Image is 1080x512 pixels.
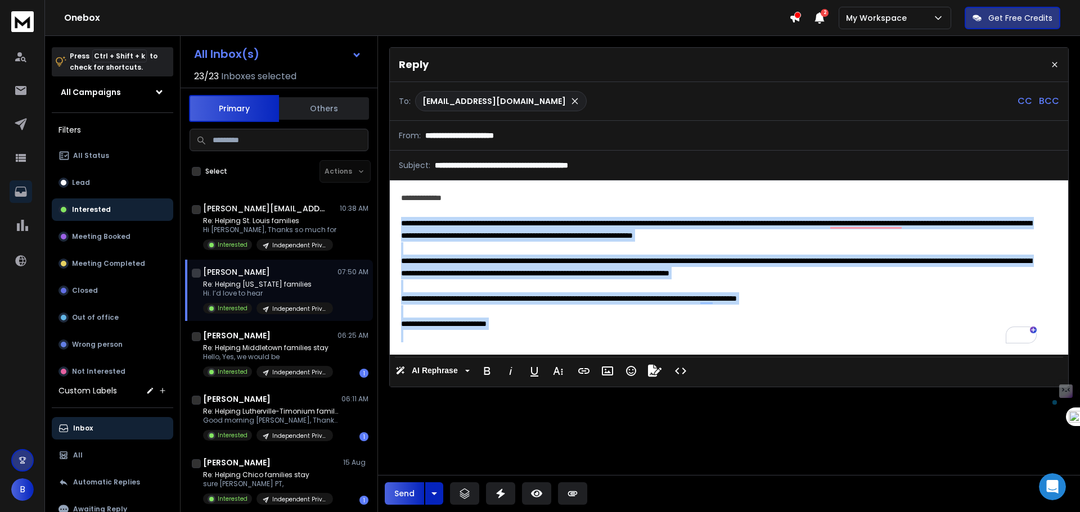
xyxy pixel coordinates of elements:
img: logo [11,11,34,32]
button: AI Rephrase [393,360,472,382]
p: Out of office [72,313,119,322]
div: 1 [359,496,368,505]
p: 07:50 AM [337,268,368,277]
button: All Status [52,144,173,167]
p: Hi [PERSON_NAME], Thanks so much for [203,225,336,234]
p: BCC [1039,94,1059,108]
p: Interested [218,241,247,249]
p: Automatic Replies [73,478,140,487]
button: Italic (Ctrl+I) [500,360,521,382]
h1: All Inbox(s) [194,48,259,60]
p: Meeting Booked [72,232,130,241]
p: Re: Helping Middletown families stay [203,343,333,352]
button: Signature [644,360,665,382]
button: Out of office [52,306,173,329]
p: Re: Helping Lutherville-Timonium families stay [203,407,338,416]
button: Emoticons [620,360,642,382]
p: 06:11 AM [341,395,368,404]
p: My Workspace [846,12,911,24]
h3: Inboxes selected [221,70,296,83]
p: Meeting Completed [72,259,145,268]
button: Insert Link (Ctrl+K) [573,360,595,382]
p: Independent Private Pay OT and PT [272,241,326,250]
h1: [PERSON_NAME][EMAIL_ADDRESS][DOMAIN_NAME] [203,203,327,214]
p: All [73,451,83,460]
iframe: To enrich screen reader interactions, please activate Accessibility in Grammarly extension settings [1039,473,1066,500]
p: Closed [72,286,98,295]
p: To: [399,96,411,107]
button: Send [385,482,424,505]
button: Bold (Ctrl+B) [476,360,498,382]
h3: Filters [52,122,173,138]
button: Primary [189,95,279,122]
p: Good morning [PERSON_NAME], Thank you [203,416,338,425]
button: Lead [52,171,173,194]
p: Inbox [73,424,93,433]
span: Ctrl + Shift + k [92,49,147,62]
p: Hi. I’d love to hear [203,289,333,298]
button: Interested [52,198,173,221]
button: Inbox [52,417,173,439]
p: Re: Helping St. Louis families [203,216,336,225]
div: To enrich screen reader interactions, please activate Accessibility in Grammarly extension settings [390,180,1068,355]
button: Expand window [196,4,218,26]
p: Independent Private Pay OT and PT [272,305,326,313]
p: Independent Private Pay OT and PT [272,495,326,504]
h1: All Campaigns [61,87,121,98]
button: B [11,478,34,501]
p: Get Free Credits [988,12,1052,24]
span: 2 [821,9,829,17]
div: 1 [359,369,368,378]
button: All Inbox(s) [185,43,371,65]
h3: Custom Labels [58,385,117,396]
p: Interested [218,495,247,503]
p: Wrong person [72,340,123,349]
button: Wrong person [52,333,173,356]
button: Code View [670,360,691,382]
button: Get Free Credits [965,7,1060,29]
p: Re: Helping Chico families stay [203,470,333,479]
p: Independent Private Pay OT and PT [272,432,326,440]
p: All Status [73,151,109,160]
p: [EMAIL_ADDRESS][DOMAIN_NAME] [422,96,566,107]
button: Others [279,96,369,121]
button: Insert Image (Ctrl+P) [597,360,618,382]
h1: [PERSON_NAME] [203,266,270,278]
p: Interested [218,304,247,312]
button: Not Interested [52,360,173,383]
p: Re: Helping [US_STATE] families [203,280,333,289]
span: 23 / 23 [194,70,219,83]
p: Interested [218,431,247,439]
p: Lead [72,178,90,187]
p: sure [PERSON_NAME] PT, [203,479,333,488]
p: Hello, Yes, we would be [203,352,333,361]
p: From: [399,130,421,141]
p: Interested [218,368,247,376]
p: CC [1018,94,1032,108]
p: Not Interested [72,367,125,376]
p: Interested [72,205,111,214]
button: Meeting Booked [52,225,173,248]
p: Subject: [399,160,430,171]
button: All [52,444,173,466]
p: 15 Aug [343,458,368,467]
h1: Onebox [64,11,789,25]
button: Automatic Replies [52,471,173,493]
label: Select [205,167,227,176]
button: Closed [52,279,173,302]
h1: [PERSON_NAME] [203,457,271,468]
h1: [PERSON_NAME] [203,393,271,405]
p: Independent Private Pay OT and PT [272,368,326,377]
p: Reply [399,57,429,73]
p: 06:25 AM [337,331,368,340]
div: 1 [359,432,368,441]
p: 10:38 AM [340,204,368,213]
button: More Text [547,360,569,382]
h1: [PERSON_NAME] [203,330,271,341]
button: Underline (Ctrl+U) [524,360,545,382]
button: go back [7,4,29,26]
button: All Campaigns [52,81,173,103]
button: Meeting Completed [52,252,173,275]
